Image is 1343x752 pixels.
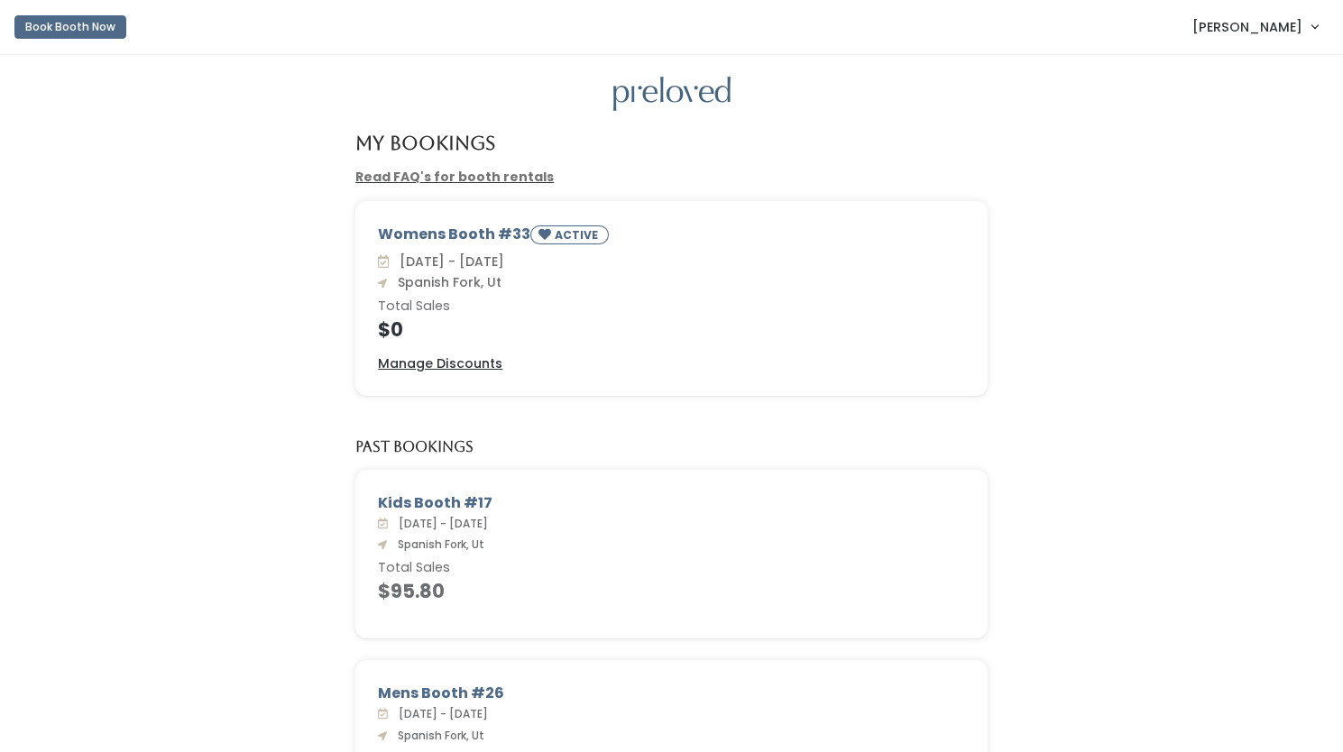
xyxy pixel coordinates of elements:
[391,728,484,743] span: Spanish Fork, Ut
[555,227,602,243] small: ACTIVE
[378,561,965,575] h6: Total Sales
[391,516,488,531] span: [DATE] - [DATE]
[14,7,126,47] a: Book Booth Now
[378,354,502,373] a: Manage Discounts
[378,683,965,704] div: Mens Booth #26
[355,133,495,153] h4: My Bookings
[378,319,965,340] h4: $0
[355,168,554,186] a: Read FAQ's for booth rentals
[1192,17,1302,37] span: [PERSON_NAME]
[391,706,488,721] span: [DATE] - [DATE]
[391,536,484,552] span: Spanish Fork, Ut
[14,15,126,39] button: Book Booth Now
[378,581,965,601] h4: $95.80
[378,492,965,514] div: Kids Booth #17
[378,354,502,372] u: Manage Discounts
[392,252,504,271] span: [DATE] - [DATE]
[391,273,501,291] span: Spanish Fork, Ut
[378,299,965,314] h6: Total Sales
[613,77,731,112] img: preloved logo
[378,224,965,252] div: Womens Booth #33
[355,439,474,455] h5: Past Bookings
[1174,7,1336,46] a: [PERSON_NAME]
